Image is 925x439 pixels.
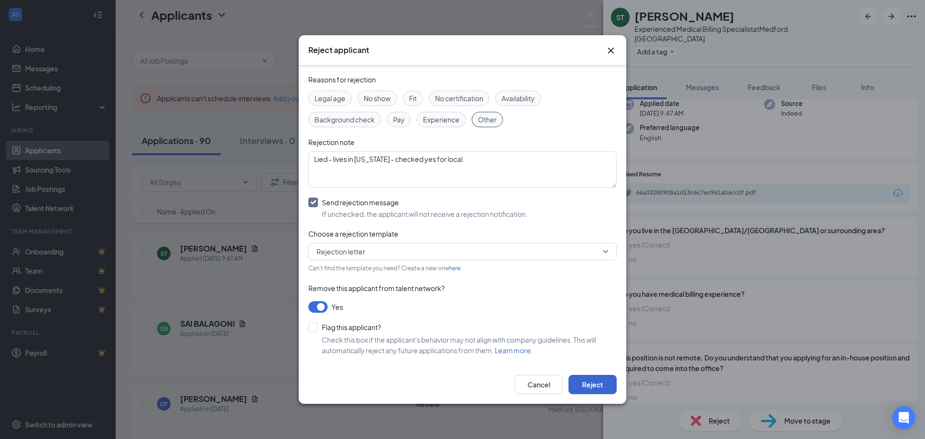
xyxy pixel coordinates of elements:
[449,265,461,272] a: here
[568,375,617,394] button: Reject
[308,229,398,238] span: Choose a rejection template
[892,406,915,429] div: Open Intercom Messenger
[495,346,533,355] a: Learn more.
[308,265,462,272] span: Can't find the template you need? Create a new one .
[409,93,417,104] span: Fit
[308,284,445,293] span: Remove this applicant from talent network?
[435,93,483,104] span: No certification
[331,301,343,313] span: Yes
[308,75,376,84] span: Reasons for rejection
[308,151,617,188] textarea: Lied - lives in [US_STATE] - checked yes for local.
[315,114,375,125] span: Background check
[322,335,596,355] span: Check this box if the applicant's behavior may not align with company guidelines. This will autom...
[605,45,617,56] button: Close
[393,114,405,125] span: Pay
[423,114,460,125] span: Experience
[315,93,345,104] span: Legal age
[308,45,369,55] h3: Reject applicant
[478,114,497,125] span: Other
[605,45,617,56] svg: Cross
[515,375,563,394] button: Cancel
[502,93,535,104] span: Availability
[364,93,391,104] span: No show
[317,244,365,259] span: Rejection letter
[308,138,355,146] span: Rejection note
